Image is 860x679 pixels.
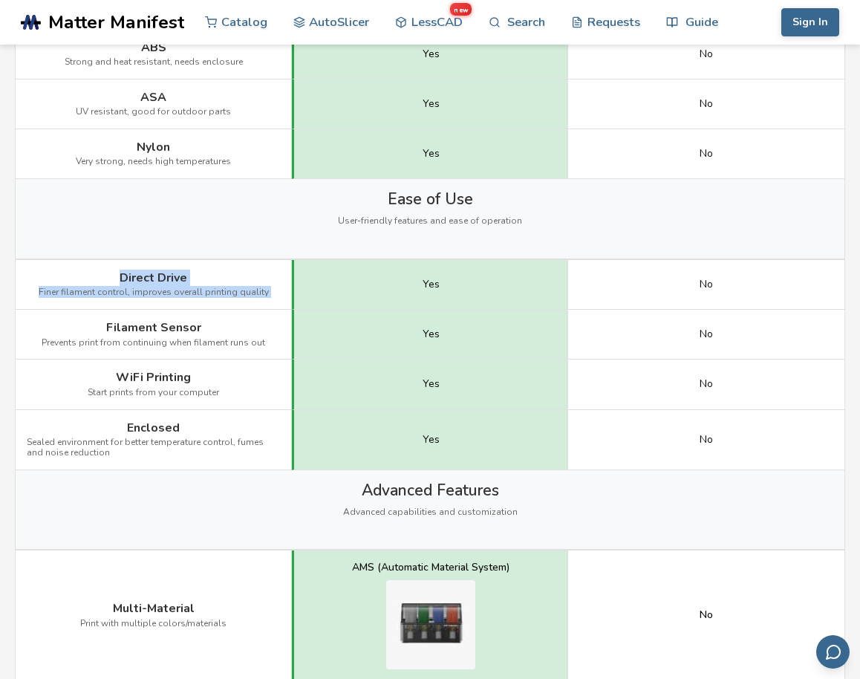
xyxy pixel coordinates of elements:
[423,378,440,390] span: Yes
[816,635,850,669] button: Send feedback via email
[700,378,713,390] span: No
[423,328,440,340] span: Yes
[140,91,166,104] span: ASA
[700,148,713,160] span: No
[48,12,184,33] span: Matter Manifest
[343,507,518,518] span: Advanced capabilities and customization
[388,190,473,208] span: Ease of Use
[141,41,166,54] span: ABS
[700,328,713,340] span: No
[700,609,713,621] div: No
[39,287,269,298] span: Finer filament control, improves overall printing quality
[781,8,839,36] button: Sign In
[137,140,170,154] span: Nylon
[352,562,509,574] div: AMS (Automatic Material System)
[362,481,499,499] span: Advanced Features
[65,57,243,68] span: Strong and heat resistant, needs enclosure
[338,216,522,227] span: User-friendly features and ease of operation
[27,438,280,458] span: Sealed environment for better temperature control, fumes and noise reduction
[700,48,713,60] span: No
[700,279,713,290] span: No
[449,3,472,16] span: new
[116,371,191,384] span: WiFi Printing
[386,580,475,669] img: Bambu Lab P1S multi-material system
[700,98,713,110] span: No
[76,157,231,167] span: Very strong, needs high temperatures
[106,321,201,334] span: Filament Sensor
[423,98,440,110] span: Yes
[80,619,227,629] span: Print with multiple colors/materials
[700,434,713,446] span: No
[423,434,440,446] span: Yes
[76,107,231,117] span: UV resistant, good for outdoor parts
[127,421,180,435] span: Enclosed
[423,48,440,60] span: Yes
[113,602,195,615] span: Multi-Material
[423,279,440,290] span: Yes
[88,388,219,398] span: Start prints from your computer
[120,271,187,285] span: Direct Drive
[423,148,440,160] span: Yes
[42,338,265,348] span: Prevents print from continuing when filament runs out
